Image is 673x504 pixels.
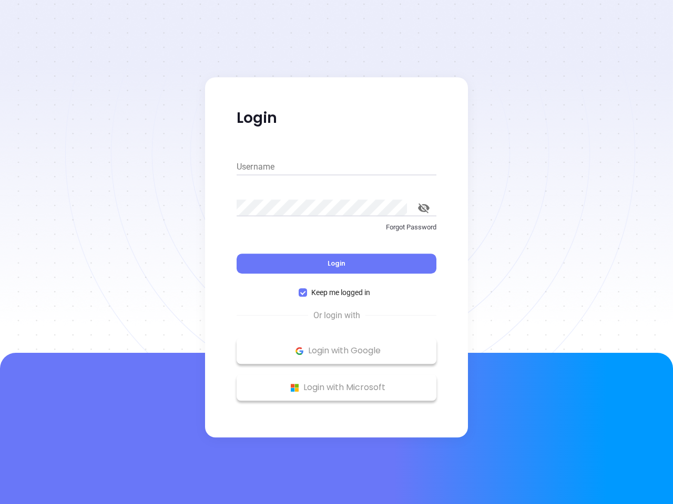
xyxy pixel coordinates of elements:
button: Microsoft Logo Login with Microsoft [237,374,436,401]
p: Login [237,109,436,128]
span: Keep me logged in [307,287,374,298]
button: toggle password visibility [411,195,436,220]
button: Login [237,254,436,274]
p: Login with Google [242,343,431,359]
p: Forgot Password [237,222,436,233]
img: Google Logo [293,344,306,358]
button: Google Logo Login with Google [237,338,436,364]
span: Or login with [308,309,365,322]
span: Login [328,259,345,268]
img: Microsoft Logo [288,381,301,394]
a: Forgot Password [237,222,436,241]
p: Login with Microsoft [242,380,431,395]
